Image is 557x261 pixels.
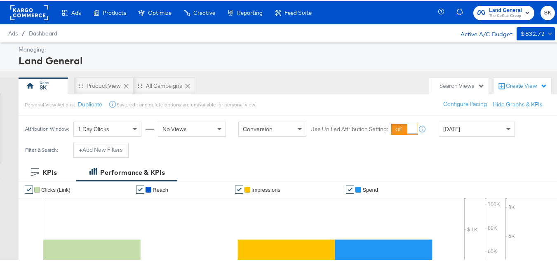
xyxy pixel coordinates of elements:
[443,124,460,132] span: [DATE]
[489,5,522,14] span: Land General
[439,81,484,89] div: Search Views
[8,29,18,35] span: Ads
[489,12,522,18] span: The CoStar Group
[42,167,57,176] div: KPIs
[473,5,534,19] button: Land GeneralThe CoStar Group
[29,29,57,35] a: Dashboard
[25,146,58,152] div: Filter & Search:
[136,184,144,193] a: ✔
[493,99,543,107] button: Hide Graphs & KPIs
[437,96,493,111] button: Configure Pacing
[153,186,168,192] span: Reach
[25,100,75,107] div: Personal View Actions:
[73,141,129,156] button: +Add New Filters
[146,81,182,89] div: All Campaigns
[138,82,142,87] div: Drag to reorder tab
[362,186,378,192] span: Spend
[40,82,47,90] div: SK
[346,184,354,193] a: ✔
[544,7,552,16] span: SK
[284,8,312,15] span: Feed Suite
[41,186,71,192] span: Clicks (Link)
[78,124,109,132] span: 1 Day Clicks
[18,29,29,35] span: /
[452,26,512,38] div: Active A/C Budget
[541,5,555,19] button: SK
[310,124,388,132] label: Use Unified Attribution Setting:
[19,45,553,52] div: Managing:
[193,8,215,15] span: Creative
[148,8,172,15] span: Optimize
[100,167,165,176] div: Performance & KPIs
[25,184,33,193] a: ✔
[117,100,256,107] div: Save, edit and delete options are unavailable for personal view.
[19,52,553,66] div: Land General
[235,184,243,193] a: ✔
[521,28,545,38] div: $832.72
[78,82,83,87] div: Drag to reorder tab
[237,8,263,15] span: Reporting
[251,186,280,192] span: Impressions
[25,125,69,131] div: Attribution Window:
[103,8,126,15] span: Products
[506,81,547,89] div: Create View
[78,99,102,107] button: Duplicate
[243,124,273,132] span: Conversion
[79,145,82,153] strong: +
[71,8,81,15] span: Ads
[517,26,555,39] button: $832.72
[162,124,187,132] span: No Views
[87,81,121,89] div: Product View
